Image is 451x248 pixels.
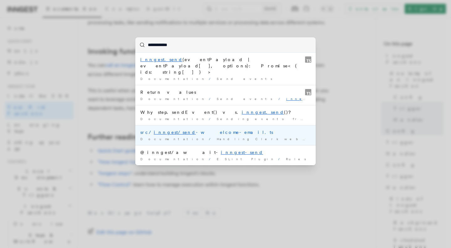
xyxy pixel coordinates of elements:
span: Documentation [140,157,206,161]
mark: inngest.send [286,97,348,101]
mark: inngest.send [242,110,284,115]
span: / [209,117,214,121]
span: / [209,137,214,141]
mark: inngest/send [154,130,196,135]
div: @inngest/await- [140,149,311,156]
span: ESLint Plugin [217,157,276,161]
div: src/ -welcome-email.ts [140,129,311,135]
span: Send events [217,77,276,81]
div: Return values [140,89,311,95]
div: Why step.sendEvent() vs. ()? [140,109,311,115]
mark: inngest.send [140,57,183,62]
span: / [209,97,214,101]
span: Documentation [140,77,206,81]
span: Handling Clerk webhook events [217,137,357,141]
span: Documentation [140,117,206,121]
span: Sending events from functions [217,117,356,121]
span: / [209,157,214,161]
span: / [278,157,283,161]
span: / [278,97,284,101]
span: Rules [286,157,310,161]
span: / [209,77,214,81]
span: Send events [217,97,276,101]
div: (eventPayload | eventPayload[], options): Promise<{ ids: string[] }> [140,56,311,75]
mark: inngest-send [221,150,263,155]
span: Documentation [140,137,206,141]
span: Documentation [140,97,206,101]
